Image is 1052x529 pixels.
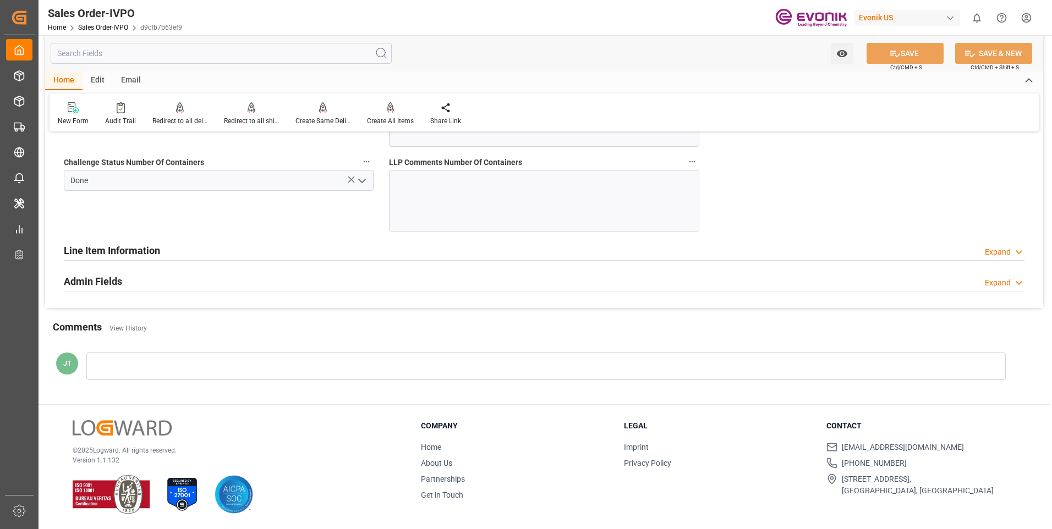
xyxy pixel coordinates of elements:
span: LLP Comments Number Of Containers [389,157,522,168]
img: ISO 27001 Certification [163,475,201,514]
div: New Form [58,116,89,126]
button: show 0 new notifications [965,5,989,30]
span: [STREET_ADDRESS], [GEOGRAPHIC_DATA], [GEOGRAPHIC_DATA] [842,473,994,497]
div: Audit Trail [105,116,136,126]
a: View History [109,324,147,332]
a: Partnerships [421,475,465,483]
div: Redirect to all shipments [224,116,279,126]
span: [EMAIL_ADDRESS][DOMAIN_NAME] [842,442,964,453]
h2: Comments [53,319,102,334]
a: About Us [421,459,452,467]
h2: Admin Fields [64,274,122,289]
img: Evonik-brand-mark-Deep-Purple-RGB.jpeg_1700498283.jpeg [775,8,847,27]
div: Sales Order-IVPO [48,5,182,21]
a: Imprint [624,443,649,451]
div: Expand [985,246,1011,258]
h3: Company [421,420,610,432]
span: [PHONE_NUMBER] [842,458,907,469]
button: LLP Comments Number Of Containers [685,155,699,169]
div: Redirect to all deliveries [152,116,207,126]
button: open menu [831,43,853,64]
div: Expand [985,277,1011,289]
div: Edit [83,71,113,90]
input: Search Fields [51,43,392,64]
a: Get in Touch [421,491,463,499]
a: Home [421,443,441,451]
button: open menu [353,172,370,189]
button: Help Center [989,5,1014,30]
a: Privacy Policy [624,459,671,467]
div: Share Link [430,116,461,126]
h3: Legal [624,420,813,432]
h3: Contact [826,420,1016,432]
img: ISO 9001 & ISO 14001 Certification [73,475,150,514]
div: Email [113,71,149,90]
h2: Line Item Information [64,243,160,258]
img: AICPA SOC [215,475,253,514]
span: JT [63,359,72,367]
a: Sales Order-IVPO [78,24,128,31]
span: Challenge Status Number Of Containers [64,157,204,168]
button: SAVE [867,43,944,64]
div: Evonik US [854,10,960,26]
a: Home [48,24,66,31]
p: Version 1.1.132 [73,455,393,465]
img: Logward Logo [73,420,172,436]
div: Create Same Delivery Date [295,116,350,126]
span: Ctrl/CMD + S [890,63,922,71]
span: Ctrl/CMD + Shift + S [971,63,1019,71]
p: © 2025 Logward. All rights reserved. [73,445,393,455]
div: Home [45,71,83,90]
button: Evonik US [854,7,965,28]
button: Challenge Status Number Of Containers [359,155,374,169]
button: SAVE & NEW [955,43,1032,64]
div: Create All Items [367,116,414,126]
